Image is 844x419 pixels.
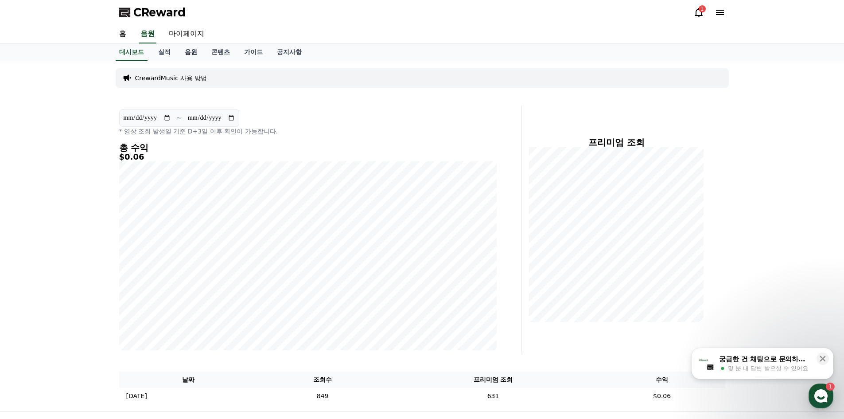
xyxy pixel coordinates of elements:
td: $0.06 [599,388,725,404]
th: 프리미엄 조회 [387,372,599,388]
a: 홈 [3,281,58,303]
a: 콘텐츠 [204,44,237,61]
h4: 총 수익 [119,143,497,153]
span: 대화 [81,295,92,302]
th: 날짜 [119,372,258,388]
a: 설정 [114,281,170,303]
a: 공지사항 [270,44,309,61]
a: 대시보드 [116,44,148,61]
span: 1 [90,281,93,288]
a: 마이페이지 [162,25,211,43]
a: CReward [119,5,186,20]
th: 수익 [599,372,725,388]
span: CReward [133,5,186,20]
td: 631 [387,388,599,404]
a: 1 [693,7,704,18]
div: 1 [699,5,706,12]
td: 849 [258,388,387,404]
th: 조회수 [258,372,387,388]
a: 홈 [112,25,133,43]
span: 설정 [137,294,148,302]
a: 가이드 [237,44,270,61]
a: 음원 [139,25,156,43]
span: 홈 [28,294,33,302]
a: 실적 [151,44,178,61]
a: CrewardMusic 사용 방법 [135,74,207,82]
p: * 영상 조회 발생일 기준 D+3일 이후 확인이 가능합니다. [119,127,497,136]
h5: $0.06 [119,153,497,161]
a: 1대화 [58,281,114,303]
a: 음원 [178,44,204,61]
p: [DATE] [126,392,147,401]
h4: 프리미엄 조회 [529,137,704,147]
p: ~ [176,113,182,123]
